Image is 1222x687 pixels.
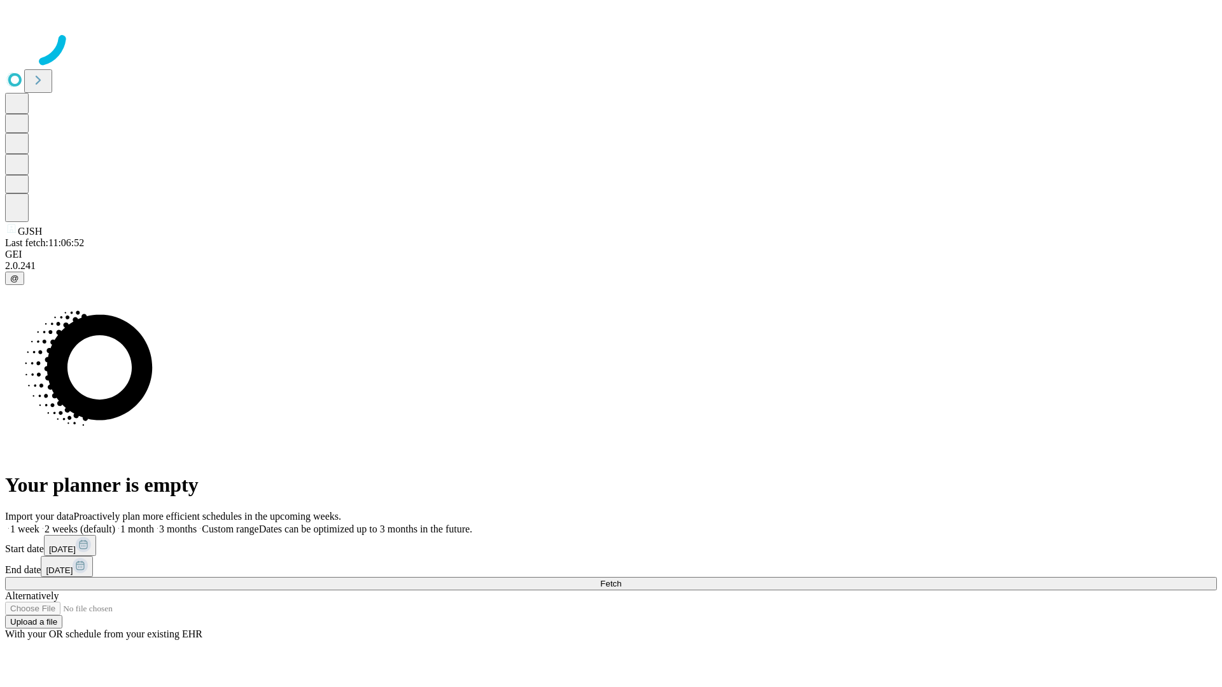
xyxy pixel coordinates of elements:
[600,579,621,588] span: Fetch
[5,511,74,522] span: Import your data
[5,628,202,639] span: With your OR schedule from your existing EHR
[10,524,39,534] span: 1 week
[46,566,73,575] span: [DATE]
[259,524,472,534] span: Dates can be optimized up to 3 months in the future.
[5,272,24,285] button: @
[5,249,1217,260] div: GEI
[74,511,341,522] span: Proactively plan more efficient schedules in the upcoming weeks.
[159,524,197,534] span: 3 months
[120,524,154,534] span: 1 month
[10,274,19,283] span: @
[45,524,115,534] span: 2 weeks (default)
[44,535,96,556] button: [DATE]
[5,590,59,601] span: Alternatively
[5,473,1217,497] h1: Your planner is empty
[49,545,76,554] span: [DATE]
[5,577,1217,590] button: Fetch
[5,260,1217,272] div: 2.0.241
[41,556,93,577] button: [DATE]
[202,524,258,534] span: Custom range
[18,226,42,237] span: GJSH
[5,615,62,628] button: Upload a file
[5,535,1217,556] div: Start date
[5,556,1217,577] div: End date
[5,237,84,248] span: Last fetch: 11:06:52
